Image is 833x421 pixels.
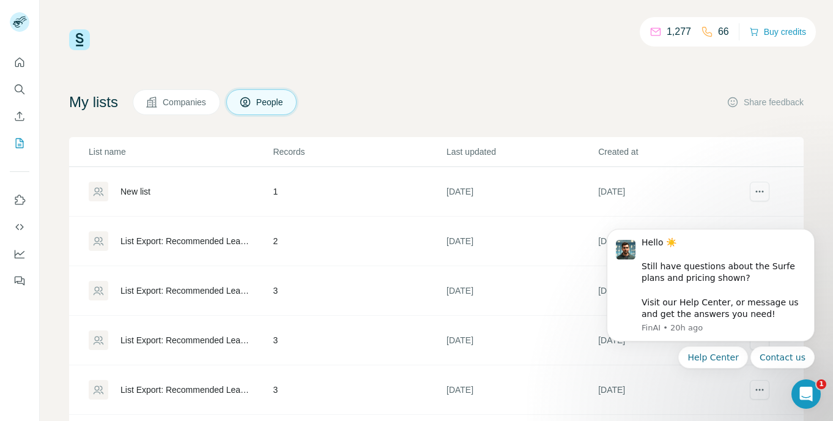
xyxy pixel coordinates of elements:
[272,266,446,316] td: 3
[163,96,207,108] span: Companies
[10,78,29,100] button: Search
[10,216,29,238] button: Use Surfe API
[10,243,29,265] button: Dashboard
[588,188,833,388] iframe: Intercom notifications message
[120,285,252,297] div: List Export: Recommended Leads - [DATE] 13:43
[120,185,150,198] div: New list
[10,270,29,292] button: Feedback
[816,379,826,389] span: 1
[446,217,598,266] td: [DATE]
[10,105,29,127] button: Enrich CSV
[10,132,29,154] button: My lists
[727,96,804,108] button: Share feedback
[272,365,446,415] td: 3
[598,167,749,217] td: [DATE]
[272,167,446,217] td: 1
[272,316,446,365] td: 3
[446,167,598,217] td: [DATE]
[256,96,284,108] span: People
[718,24,729,39] p: 66
[69,92,118,112] h4: My lists
[120,334,252,346] div: List Export: Recommended Leads - [DATE] 13:34
[446,365,598,415] td: [DATE]
[10,51,29,73] button: Quick start
[89,146,272,158] p: List name
[667,24,691,39] p: 1,277
[10,189,29,211] button: Use Surfe on LinkedIn
[749,23,806,40] button: Buy credits
[69,29,90,50] img: Surfe Logo
[598,365,749,415] td: [DATE]
[120,235,252,247] div: List Export: Recommended Leads - [DATE] 13:46
[446,146,597,158] p: Last updated
[120,384,252,396] div: List Export: Recommended Leads - [DATE] 13:33
[791,379,821,409] iframe: Intercom live chat
[446,266,598,316] td: [DATE]
[272,217,446,266] td: 2
[750,182,769,201] button: actions
[750,380,769,400] button: actions
[446,316,598,365] td: [DATE]
[598,146,749,158] p: Created at
[273,146,445,158] p: Records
